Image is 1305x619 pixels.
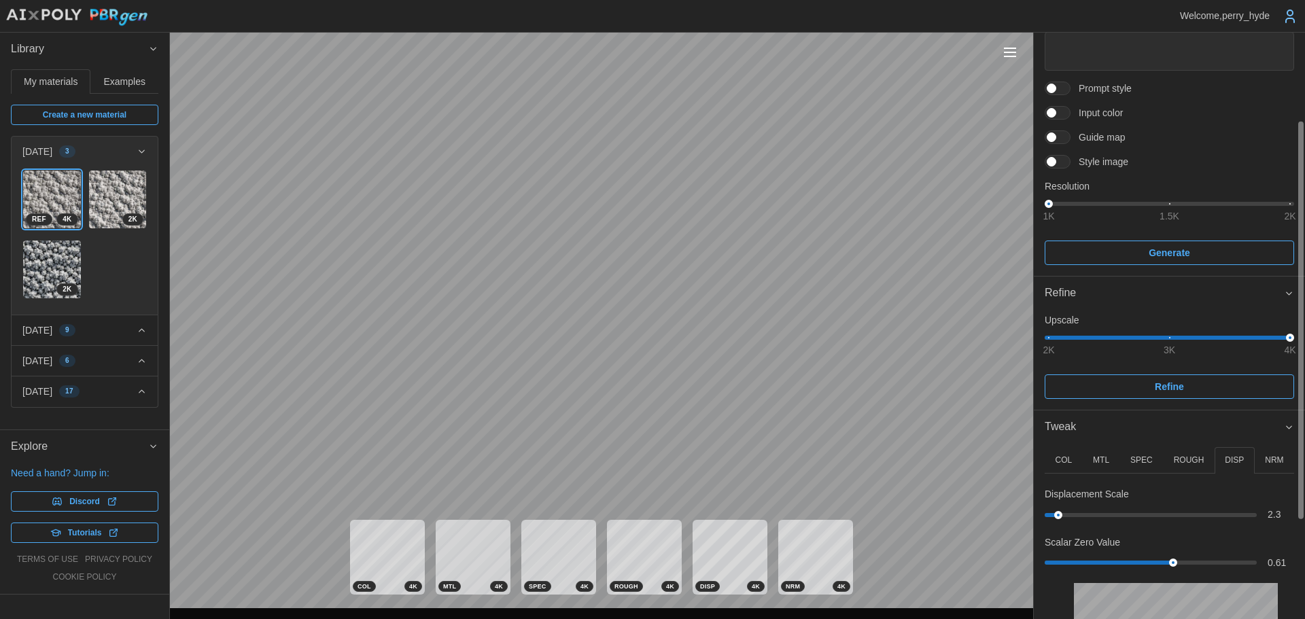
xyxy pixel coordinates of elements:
a: RHjabAwZqTyBg04TzauB2K [22,240,82,299]
span: 17 [65,386,73,397]
span: Library [11,33,148,66]
span: 2 K [128,214,137,225]
button: Tweak [1034,410,1305,444]
span: Tweak [1045,410,1284,444]
span: NRM [786,582,800,591]
span: Refine [1045,277,1284,310]
p: Welcome, perry_hyde [1180,9,1270,22]
p: [DATE] [22,145,52,158]
span: 4 K [409,582,417,591]
span: 4 K [580,582,589,591]
p: [DATE] [22,385,52,398]
span: ROUGH [614,582,638,591]
span: Refine [1155,375,1184,398]
span: My materials [24,77,77,86]
span: SPEC [529,582,546,591]
img: we7fWMm94SgQrjQyzxnO [89,171,147,228]
span: 4 K [837,582,846,591]
span: 3 [65,146,69,157]
span: COL [358,582,371,591]
button: Refine [1034,277,1305,310]
img: RHjabAwZqTyBg04TzauB [23,241,81,298]
span: 4 K [666,582,674,591]
button: Generate [1045,241,1294,265]
span: Input color [1071,106,1123,120]
button: Refine [1045,374,1294,399]
p: Displacement Scale [1045,487,1129,501]
img: AIxPoly PBRgen [5,8,148,26]
a: 88SAqFKkZG6YAx4EUoDJ4KREF [22,170,82,229]
p: Resolution [1045,179,1294,193]
span: Tutorials [68,523,102,542]
button: [DATE]6 [12,346,158,376]
span: 2 K [63,284,71,295]
div: [DATE]3 [12,166,158,315]
span: 4 K [495,582,503,591]
a: terms of use [17,554,78,565]
p: MTL [1093,455,1109,466]
span: 9 [65,325,69,336]
span: 4 K [63,214,71,225]
button: [DATE]9 [12,315,158,345]
p: 2.3 [1268,508,1294,521]
p: [DATE] [22,354,52,368]
p: 0.61 [1268,556,1294,569]
p: [DATE] [22,323,52,337]
p: ROUGH [1174,455,1204,466]
button: Toggle viewport controls [1000,43,1020,62]
button: [DATE]17 [12,376,158,406]
span: MTL [443,582,456,591]
a: we7fWMm94SgQrjQyzxnO2K [88,170,147,229]
div: Refine [1034,310,1305,410]
span: Create a new material [43,105,126,124]
span: Examples [104,77,145,86]
p: Scalar Zero Value [1045,535,1120,549]
span: Prompt style [1071,82,1132,95]
img: 88SAqFKkZG6YAx4EUoDJ [23,171,81,228]
p: Upscale [1045,313,1294,327]
a: cookie policy [52,571,116,583]
a: Tutorials [11,523,158,543]
p: SPEC [1130,455,1153,466]
span: Guide map [1071,130,1125,144]
span: REF [32,214,46,225]
span: DISP [700,582,715,591]
a: privacy policy [85,554,152,565]
a: Create a new material [11,105,158,125]
p: DISP [1225,455,1244,466]
button: [DATE]3 [12,137,158,166]
span: Generate [1149,241,1190,264]
span: Style image [1071,155,1128,169]
span: Discord [69,492,100,511]
span: 6 [65,355,69,366]
p: COL [1055,455,1072,466]
a: Discord [11,491,158,512]
span: Explore [11,430,148,463]
p: NRM [1265,455,1283,466]
span: 4 K [752,582,760,591]
p: Need a hand? Jump in: [11,466,158,480]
